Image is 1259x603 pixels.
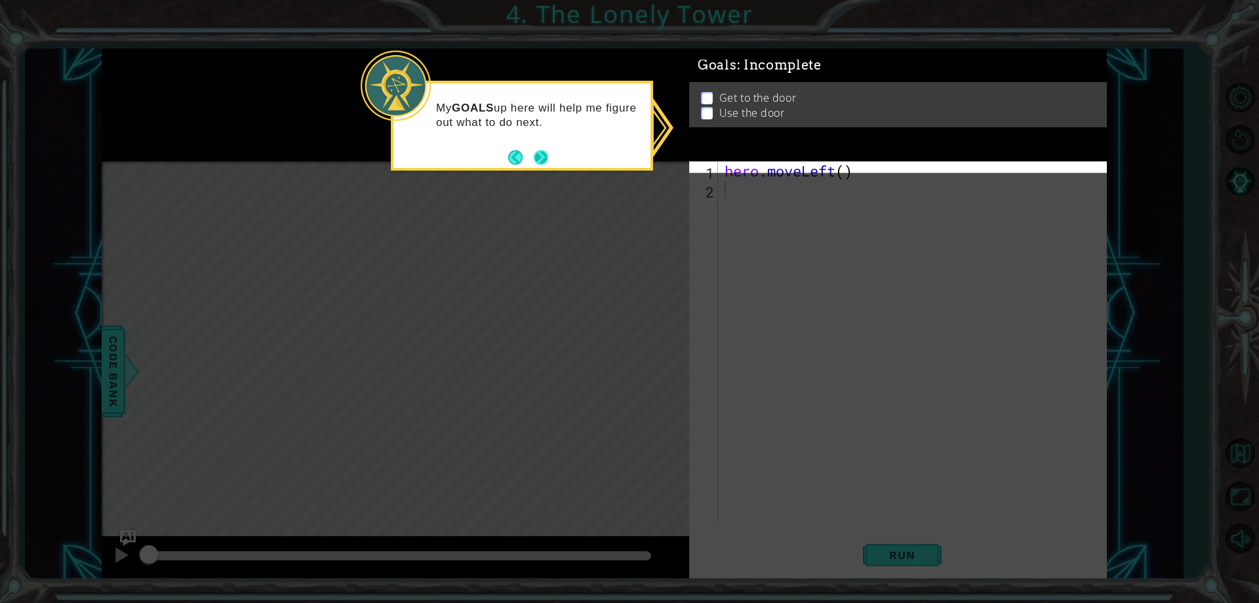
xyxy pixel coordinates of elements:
[719,106,785,120] p: Use the door
[436,101,641,130] p: My up here will help me figure out what to do next.
[452,102,494,114] strong: GOALS
[719,91,796,105] p: Get to the door
[692,163,718,182] div: 1
[698,57,822,73] span: Goals
[529,146,552,169] button: Next
[508,150,534,165] button: Back
[737,57,822,73] span: : Incomplete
